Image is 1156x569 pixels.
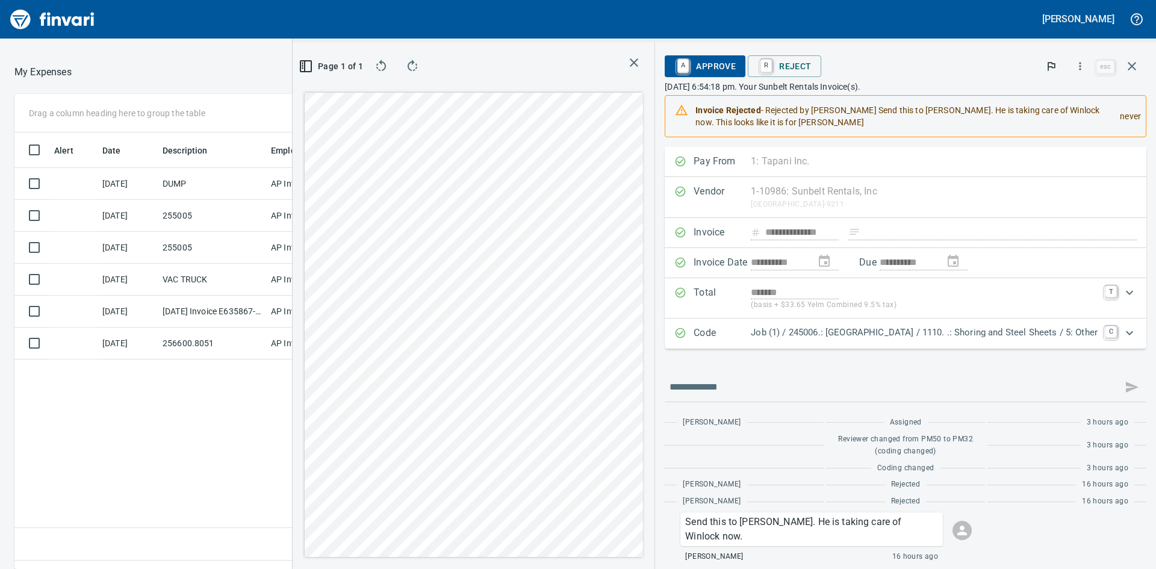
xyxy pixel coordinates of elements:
[665,319,1146,349] div: Expand
[158,168,266,200] td: DUMP
[158,264,266,296] td: VAC TRUCK
[751,326,1098,340] p: Job (1) / 245006.: [GEOGRAPHIC_DATA] / 1110. .: Shoring and Steel Sheets / 5: Other
[1087,462,1128,474] span: 3 hours ago
[1087,440,1128,452] span: 3 hours ago
[158,232,266,264] td: 255005
[694,326,751,341] p: Code
[266,264,356,296] td: AP Invoices
[7,5,98,34] img: Finvari
[266,296,356,328] td: AP Invoices
[163,143,208,158] span: Description
[685,551,743,563] span: [PERSON_NAME]
[14,65,72,79] p: My Expenses
[98,232,158,264] td: [DATE]
[1105,285,1117,297] a: T
[302,55,362,77] button: Page 1 of 1
[307,59,358,74] span: Page 1 of 1
[1039,10,1117,28] button: [PERSON_NAME]
[266,328,356,359] td: AP Invoices
[271,143,325,158] span: Employee
[1093,52,1146,81] span: Close invoice
[665,55,745,77] button: AApprove
[1082,479,1128,491] span: 16 hours ago
[891,479,920,491] span: Rejected
[266,200,356,232] td: AP Invoices
[98,328,158,359] td: [DATE]
[54,143,73,158] span: Alert
[665,278,1146,319] div: Expand
[1042,13,1114,25] h5: [PERSON_NAME]
[266,232,356,264] td: AP Invoices
[98,264,158,296] td: [DATE]
[674,56,736,76] span: Approve
[757,56,811,76] span: Reject
[683,479,741,491] span: [PERSON_NAME]
[877,462,934,474] span: Coding changed
[665,81,1146,93] p: [DATE] 6:54:18 pm. Your Sunbelt Rentals Invoice(s).
[163,143,223,158] span: Description
[890,417,922,429] span: Assigned
[271,143,309,158] span: Employee
[1067,53,1093,79] button: More
[158,200,266,232] td: 255005
[683,496,741,508] span: [PERSON_NAME]
[1038,53,1064,79] button: Flag
[1096,60,1114,73] a: esc
[748,55,821,77] button: RReject
[1087,417,1128,429] span: 3 hours ago
[683,417,741,429] span: [PERSON_NAME]
[158,296,266,328] td: [DATE] Invoice E635867-01 from [PERSON_NAME] Inc (1-11048)
[1082,496,1128,508] span: 16 hours ago
[98,200,158,232] td: [DATE]
[102,143,121,158] span: Date
[891,496,920,508] span: Rejected
[1110,99,1141,133] div: never
[266,168,356,200] td: AP Invoices
[54,143,89,158] span: Alert
[760,59,772,72] a: R
[694,285,751,311] p: Total
[29,107,205,119] p: Drag a column heading here to group the table
[832,434,979,458] span: Reviewer changed from PM50 to PM32 (coding changed)
[158,328,266,359] td: 256600.8051
[695,105,760,115] strong: Invoice Rejected
[695,99,1110,133] div: - Rejected by [PERSON_NAME] Send this to [PERSON_NAME]. He is taking care of Winlock now. This lo...
[685,515,938,544] p: Send this to [PERSON_NAME]. He is taking care of Winlock now.
[102,143,137,158] span: Date
[677,59,689,72] a: A
[98,168,158,200] td: [DATE]
[98,296,158,328] td: [DATE]
[892,551,939,563] span: 16 hours ago
[1117,373,1146,402] span: This records your message into the invoice and notifies anyone mentioned
[751,299,1098,311] p: (basis + $33.65 Yelm Combined 9.5% tax)
[1105,326,1117,338] a: C
[14,65,72,79] nav: breadcrumb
